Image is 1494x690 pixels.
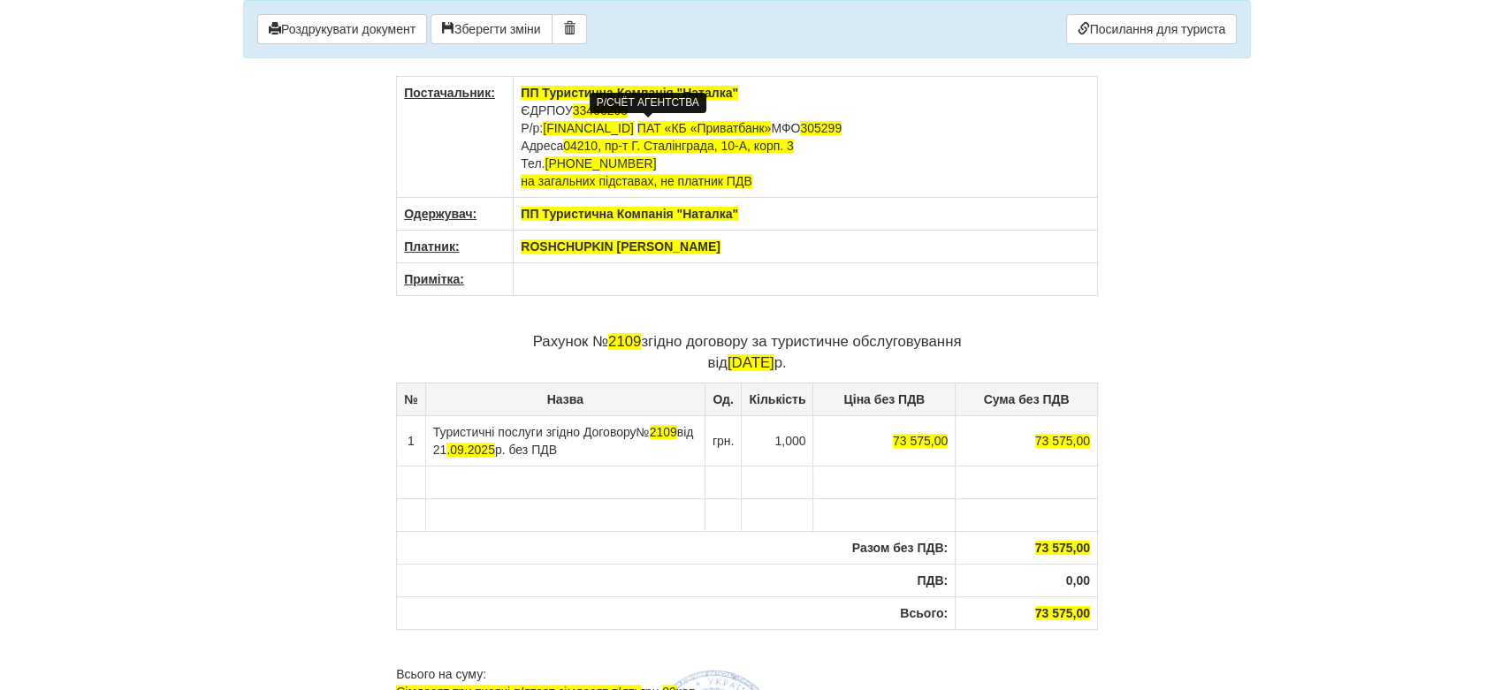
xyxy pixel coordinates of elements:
u: Платник: [404,239,459,254]
a: Посилання для туриста [1066,14,1237,44]
th: № [397,383,426,415]
th: Од. [705,383,742,415]
span: 73 575,00 [1035,434,1090,448]
u: Постачальник: [404,86,495,100]
span: [PHONE_NUMBER] [545,156,656,171]
span: ROSHCHUPKIN [PERSON_NAME] [521,239,720,254]
span: [DATE] [728,354,774,371]
span: 73 575,00 [1035,541,1090,555]
span: 73 575,00 [1035,606,1090,620]
span: ПП Туристична Компанія "Наталка" [521,86,738,100]
span: № [636,425,677,439]
span: [FINANCIAL_ID] [543,121,634,135]
th: 0,00 [956,564,1098,596]
span: ПАТ «КБ «Приватбанк» [637,121,772,135]
span: на загальних підставах, не платник ПДВ [521,174,751,188]
button: Зберегти зміни [431,14,553,44]
span: 2109 [608,333,641,350]
th: Назва [425,383,705,415]
td: грн. [705,415,742,466]
span: .09.2025 [446,443,495,457]
u: Одержувач: [404,207,476,221]
span: 04210, пр-т Г. Сталінграда, 10-А, корп. 3 [563,139,794,153]
div: Р/СЧЁТ АГЕНТСТВА [590,93,706,113]
span: 2109 [650,425,677,439]
th: Ціна без ПДВ [813,383,956,415]
p: Рахунок № згідно договору за туристичне обслуговування від р. [396,331,1098,374]
button: Роздрукувати документ [257,14,427,44]
span: 33496205 [573,103,628,118]
th: Кількість [742,383,813,415]
td: ЄДРПОУ Р/р: МФО Адреса Тел. [514,77,1098,198]
td: Туристичні послуги згідно Договору від 21 р. без ПДВ [425,415,705,466]
th: Всього: [397,596,956,629]
th: ПДВ: [397,564,956,596]
th: Сума без ПДВ [956,383,1098,415]
th: Разом без ПДВ: [397,531,956,564]
span: ПП Туристична Компанія "Наталка" [521,207,738,221]
td: 1 [397,415,426,466]
td: 1,000 [742,415,813,466]
span: 73 575,00 [893,434,948,448]
u: Примітка: [404,272,464,286]
span: 305299 [800,121,842,135]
